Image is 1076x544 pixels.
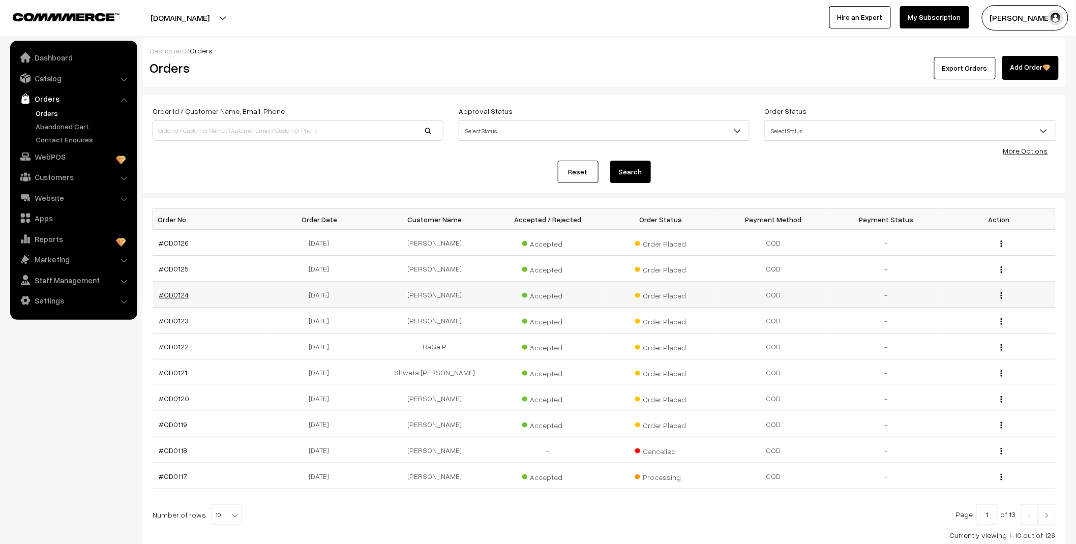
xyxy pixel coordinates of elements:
td: COD [717,437,830,463]
span: Accepted [522,288,573,301]
a: Contact Enquires [33,134,134,145]
td: COD [717,463,830,489]
a: My Subscription [900,6,969,28]
h2: Orders [150,60,442,76]
td: - [830,463,943,489]
span: Order Placed [635,340,686,353]
td: - [830,282,943,308]
label: Approval Status [459,106,513,116]
td: COD [717,334,830,359]
a: Settings [13,291,134,310]
th: Order Date [265,209,378,230]
td: COD [717,282,830,308]
img: Menu [1001,318,1002,325]
img: Right [1042,512,1052,519]
input: Order Id / Customer Name / Customer Email / Customer Phone [153,120,443,141]
a: Reset [558,161,599,183]
a: Dashboard [150,46,187,55]
span: Accepted [522,391,573,405]
span: Accepted [522,262,573,275]
span: Accepted [522,417,573,431]
td: - [830,334,943,359]
a: Abandoned Cart [33,121,134,132]
td: [DATE] [265,385,378,411]
a: #OD0126 [159,238,189,247]
span: Select Status [459,122,749,140]
a: More Options [1003,146,1048,155]
img: Menu [1001,266,1002,273]
button: [DOMAIN_NAME] [115,5,245,31]
span: Select Status [765,122,1055,140]
img: Menu [1001,422,1002,429]
a: Orders [13,89,134,108]
td: [DATE] [265,359,378,385]
td: - [491,437,604,463]
td: COD [717,411,830,437]
a: Catalog [13,69,134,87]
td: COD [717,385,830,411]
td: COD [717,256,830,282]
a: Reports [13,230,134,248]
td: [PERSON_NAME] [378,230,491,256]
a: WebPOS [13,147,134,166]
td: Shweta [PERSON_NAME] [378,359,491,385]
a: #OD0124 [159,290,189,299]
a: Orders [33,108,134,118]
span: 10 [211,504,242,525]
span: Order Placed [635,391,686,405]
td: - [830,230,943,256]
img: Menu [1001,370,1002,377]
button: Export Orders [934,57,996,79]
span: Number of rows [153,509,206,520]
td: [DATE] [265,463,378,489]
td: [PERSON_NAME] [378,411,491,437]
th: Order Status [604,209,717,230]
img: COMMMERCE [13,13,119,21]
td: COD [717,230,830,256]
img: Menu [1001,240,1002,247]
td: [DATE] [265,334,378,359]
img: Menu [1001,474,1002,480]
td: [PERSON_NAME] [378,385,491,411]
span: Order Placed [635,236,686,249]
a: #OD0125 [159,264,189,273]
td: COD [717,359,830,385]
td: - [830,385,943,411]
a: Dashboard [13,48,134,67]
button: [PERSON_NAME] [982,5,1068,31]
td: [DATE] [265,282,378,308]
span: Order Placed [635,417,686,431]
td: RaGa P [378,334,491,359]
label: Order Status [765,106,807,116]
span: Accepted [522,340,573,353]
td: - [830,411,943,437]
label: Order Id / Customer Name, Email, Phone [153,106,285,116]
a: Apps [13,209,134,227]
a: #OD0117 [159,472,188,480]
a: Website [13,189,134,207]
span: Order Placed [635,262,686,275]
td: [PERSON_NAME] [378,282,491,308]
a: #OD0123 [159,316,189,325]
td: [DATE] [265,437,378,463]
span: Page [956,510,973,519]
th: Customer Name [378,209,491,230]
img: Left [1025,512,1034,519]
span: Order Placed [635,288,686,301]
img: Menu [1001,292,1002,299]
span: Order Placed [635,314,686,327]
a: Staff Management [13,271,134,289]
img: Menu [1001,344,1002,351]
button: Search [610,161,651,183]
div: Currently viewing 1-10 out of 126 [153,530,1056,540]
th: Payment Method [717,209,830,230]
td: - [830,256,943,282]
span: Select Status [459,120,750,141]
a: #OD0120 [159,394,190,403]
a: Customers [13,168,134,186]
img: Menu [1001,448,1002,455]
span: Cancelled [635,443,686,457]
span: Accepted [522,469,573,482]
img: user [1048,10,1063,25]
img: Menu [1001,396,1002,403]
